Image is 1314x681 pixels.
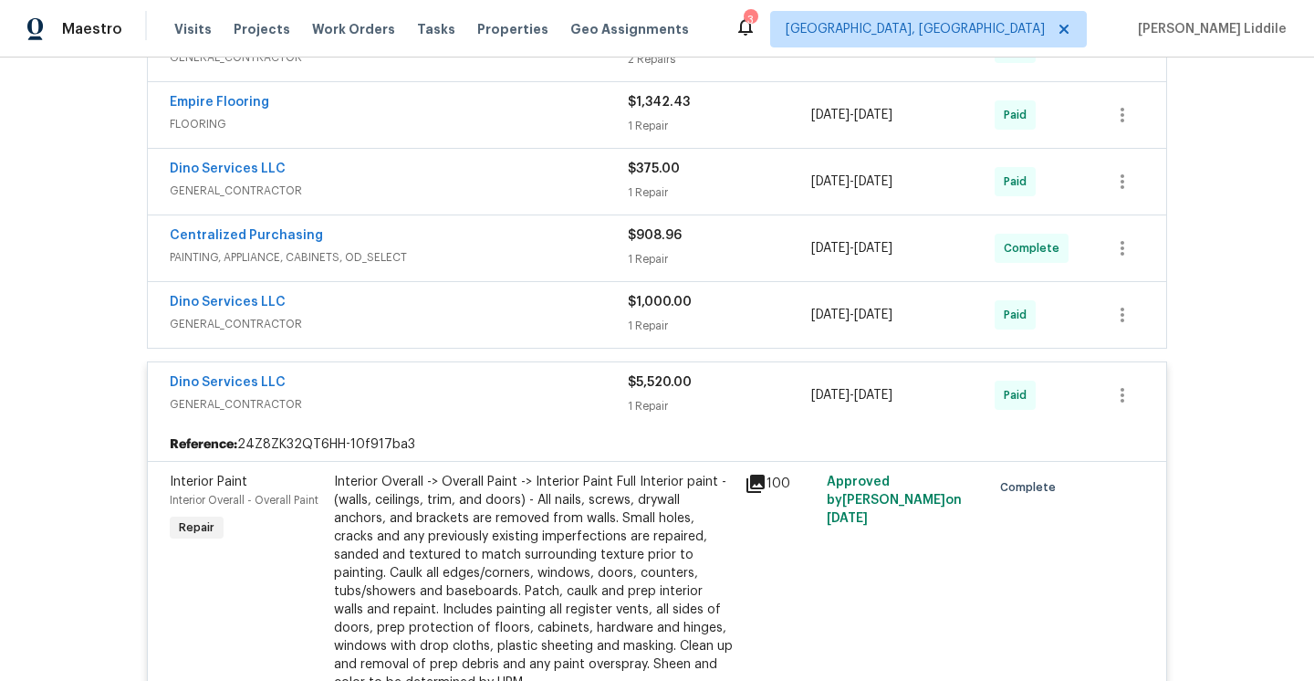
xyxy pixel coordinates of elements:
span: $1,342.43 [628,96,690,109]
a: Dino Services LLC [170,162,286,175]
span: [DATE] [854,309,892,321]
span: Paid [1004,386,1034,404]
div: 1 Repair [628,117,811,135]
span: [DATE] [854,389,892,402]
span: Paid [1004,306,1034,324]
a: Dino Services LLC [170,296,286,309]
span: [DATE] [811,389,850,402]
a: Centralized Purchasing [170,229,323,242]
span: Approved by [PERSON_NAME] on [827,476,962,525]
span: Paid [1004,106,1034,124]
span: FLOORING [170,115,628,133]
span: Geo Assignments [570,20,689,38]
span: - [811,239,892,257]
span: [DATE] [811,109,850,121]
a: Dino Services LLC [170,376,286,389]
span: GENERAL_CONTRACTOR [170,315,628,333]
span: Repair [172,519,222,537]
div: 1 Repair [628,183,811,202]
span: - [811,106,892,124]
div: 3 [744,11,756,29]
span: - [811,306,892,324]
span: PAINTING, APPLIANCE, CABINETS, OD_SELECT [170,248,628,267]
span: GENERAL_CONTRACTOR [170,395,628,414]
span: Paid [1004,173,1034,191]
span: [GEOGRAPHIC_DATA], [GEOGRAPHIC_DATA] [786,20,1045,38]
span: - [811,173,892,191]
span: Complete [1004,239,1067,257]
span: [DATE] [854,175,892,188]
span: Properties [477,20,548,38]
span: - [811,386,892,404]
span: [DATE] [811,242,850,255]
span: GENERAL_CONTRACTOR [170,182,628,200]
div: 1 Repair [628,317,811,335]
div: 2 Repairs [628,50,811,68]
span: [DATE] [854,109,892,121]
span: Tasks [417,23,455,36]
span: [DATE] [827,512,868,525]
span: Complete [1000,478,1063,497]
span: Interior Overall - Overall Paint [170,495,318,506]
span: [DATE] [854,242,892,255]
div: 1 Repair [628,397,811,415]
span: $5,520.00 [628,376,692,389]
span: [DATE] [811,175,850,188]
span: Maestro [62,20,122,38]
span: GENERAL_CONTRACTOR [170,48,628,67]
span: Work Orders [312,20,395,38]
span: Projects [234,20,290,38]
span: Interior Paint [170,476,247,488]
div: 1 Repair [628,250,811,268]
span: $1,000.00 [628,296,692,309]
span: Visits [174,20,212,38]
span: [DATE] [811,309,850,321]
span: $908.96 [628,229,682,242]
div: 24Z8ZK32QT6HH-10f917ba3 [148,428,1166,461]
span: $375.00 [628,162,680,175]
span: [PERSON_NAME] Liddile [1131,20,1287,38]
b: Reference: [170,435,237,454]
div: 100 [745,473,816,495]
a: Empire Flooring [170,96,269,109]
